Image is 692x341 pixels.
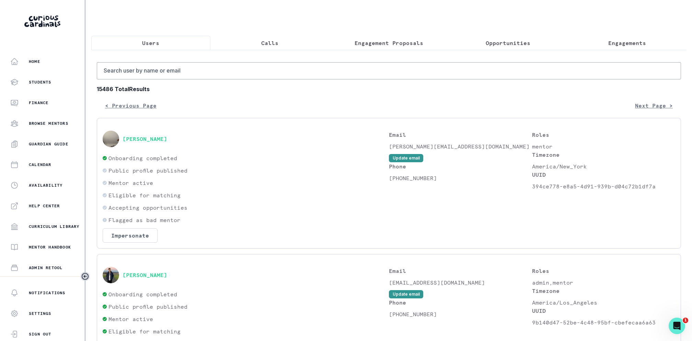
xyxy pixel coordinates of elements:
[532,142,675,151] p: mentor
[108,327,181,335] p: Eligible for matching
[389,278,532,287] p: [EMAIL_ADDRESS][DOMAIN_NAME]
[29,224,80,229] p: Curriculum Library
[389,310,532,318] p: [PHONE_NUMBER]
[108,216,181,224] p: Flagged as bad mentor
[683,318,688,323] span: 1
[108,302,187,311] p: Public profile published
[29,59,40,64] p: Home
[29,183,62,188] p: Availability
[142,39,159,47] p: Users
[29,100,48,106] p: Finance
[108,203,187,212] p: Accepting opportunities
[532,267,675,275] p: Roles
[532,298,675,307] p: America/Los_Angeles
[108,290,177,298] p: Onboarding completed
[532,318,675,327] p: 9b140d47-52be-4c48-95bf-cbefecaa6a63
[29,79,51,85] p: Students
[389,162,532,170] p: Phone
[389,142,532,151] p: [PERSON_NAME][EMAIL_ADDRESS][DOMAIN_NAME]
[532,182,675,190] p: 394ce778-e8a5-4d91-939b-d04c72b1df7a
[389,267,532,275] p: Email
[29,162,51,167] p: Calendar
[108,315,153,323] p: Mentor active
[608,39,646,47] p: Engagements
[486,39,530,47] p: Opportunities
[389,174,532,182] p: [PHONE_NUMBER]
[532,162,675,170] p: America/New_York
[97,85,681,93] b: 15486 Total Results
[123,272,167,278] button: [PERSON_NAME]
[389,298,532,307] p: Phone
[108,166,187,175] p: Public profile published
[389,131,532,139] p: Email
[108,191,181,199] p: Eligible for matching
[627,99,681,112] button: Next Page >
[355,39,423,47] p: Engagement Proposals
[103,228,158,243] button: Impersonate
[532,170,675,179] p: UUID
[29,121,68,126] p: Browse Mentors
[123,135,167,142] button: [PERSON_NAME]
[108,179,153,187] p: Mentor active
[261,39,278,47] p: Calls
[29,141,68,147] p: Guardian Guide
[29,290,66,296] p: Notifications
[29,244,71,250] p: Mentor Handbook
[532,151,675,159] p: Timezone
[24,15,60,27] img: Curious Cardinals Logo
[29,203,60,209] p: Help Center
[81,272,90,281] button: Toggle sidebar
[532,131,675,139] p: Roles
[29,265,62,271] p: Admin Retool
[29,331,51,337] p: Sign Out
[389,154,423,162] button: Update email
[669,318,685,334] iframe: Intercom live chat
[108,154,177,162] p: Onboarding completed
[389,290,423,298] button: Update email
[532,287,675,295] p: Timezone
[532,278,675,287] p: admin,mentor
[29,311,51,316] p: Settings
[97,99,165,112] button: < Previous Page
[532,307,675,315] p: UUID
